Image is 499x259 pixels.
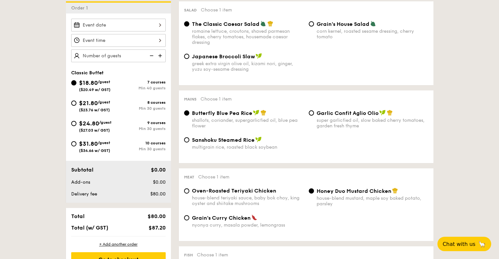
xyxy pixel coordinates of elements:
[370,21,376,27] img: icon-vegetarian.fe4039eb.svg
[317,118,428,129] div: super garlicfied oil, slow baked cherry tomatoes, garden fresh thyme
[184,215,189,220] input: Grain's Curry Chickennyonya curry, masala powder, lemongrass
[192,61,303,72] div: greek extra virgin olive oil, kizami nori, ginger, yuzu soy-sesame dressing
[317,195,428,207] div: house-blend mustard, maple soy baked potato, parsley
[184,188,189,194] input: Oven-Roasted Teriyaki Chickenhouse-blend teriyaki sauce, baby bok choy, king oyster and shiitake ...
[192,118,303,129] div: shallots, coriander, supergarlicfied oil, blue pea flower
[198,174,229,180] span: Choose 1 item
[478,240,486,248] span: 🦙
[118,80,166,84] div: 7 courses
[79,120,99,127] span: $24.80
[156,49,166,62] img: icon-add.58712e84.svg
[79,140,98,147] span: $31.80
[71,213,85,219] span: Total
[118,147,166,151] div: Min 30 guests
[146,49,156,62] img: icon-reduce.1d2dbef1.svg
[392,188,398,194] img: icon-chef-hat.a58ddaea.svg
[71,242,166,247] div: + Add another order
[118,86,166,90] div: Min 40 guests
[71,101,76,106] input: $21.80/guest($23.76 w/ GST)8 coursesMin 30 guests
[309,110,314,116] input: Garlic Confit Aglio Oliosuper garlicfied oil, slow baked cherry tomatoes, garden fresh thyme
[184,110,189,116] input: Butterfly Blue Pea Riceshallots, coriander, supergarlicfied oil, blue pea flower
[192,215,251,221] span: Grain's Curry Chicken
[184,97,197,102] span: Mains
[71,167,94,173] span: Subtotal
[184,175,194,179] span: Meat
[192,21,260,27] span: The Classic Caesar Salad
[192,188,276,194] span: Oven-Roasted Teriyaki Chicken
[317,28,428,40] div: corn kernel, roasted sesame dressing, cherry tomato
[79,79,98,86] span: $18.80
[79,148,110,153] span: ($34.66 w/ GST)
[317,110,379,116] span: Garlic Confit Aglio Olio
[267,21,273,27] img: icon-chef-hat.a58ddaea.svg
[317,188,391,194] span: Honey Duo Mustard Chicken
[98,140,110,145] span: /guest
[260,21,266,27] img: icon-vegetarian.fe4039eb.svg
[184,253,193,257] span: Fish
[118,106,166,111] div: Min 30 guests
[317,21,369,27] span: Grain's House Salad
[71,141,76,146] input: $31.80/guest($34.66 w/ GST)10 coursesMin 30 guests
[118,100,166,105] div: 8 courses
[309,188,314,194] input: Honey Duo Mustard Chickenhouse-blend mustard, maple soy baked potato, parsley
[71,179,90,185] span: Add-ons
[192,110,252,116] span: Butterfly Blue Pea Rice
[192,28,303,45] div: romaine lettuce, croutons, shaved parmesan flakes, cherry tomatoes, housemade caesar dressing
[253,110,260,116] img: icon-vegan.f8ff3823.svg
[147,213,165,219] span: $80.00
[260,110,266,116] img: icon-chef-hat.a58ddaea.svg
[71,121,76,126] input: $24.80/guest($27.03 w/ GST)9 coursesMin 30 guests
[71,19,166,31] input: Event date
[251,214,257,220] img: icon-spicy.37a8142b.svg
[184,54,189,59] input: Japanese Broccoli Slawgreek extra virgin olive oil, kizami nori, ginger, yuzu soy-sesame dressing
[379,110,386,116] img: icon-vegan.f8ff3823.svg
[201,7,232,13] span: Choose 1 item
[387,110,393,116] img: icon-chef-hat.a58ddaea.svg
[118,126,166,131] div: Min 30 guests
[79,87,111,92] span: ($20.49 w/ GST)
[71,34,166,47] input: Event time
[309,21,314,27] input: Grain's House Saladcorn kernel, roasted sesame dressing, cherry tomato
[150,191,165,197] span: $80.00
[71,49,166,62] input: Number of guests
[98,100,110,104] span: /guest
[443,241,475,247] span: Chat with us
[98,80,110,84] span: /guest
[118,141,166,145] div: 10 courses
[192,222,303,228] div: nyonya curry, masala powder, lemongrass
[71,191,97,197] span: Delivery fee
[118,120,166,125] div: 9 courses
[184,8,197,12] span: Salad
[184,137,189,142] input: Sanshoku Steamed Ricemultigrain rice, roasted black soybean
[79,100,98,107] span: $21.80
[79,108,110,112] span: ($23.76 w/ GST)
[200,96,232,102] span: Choose 1 item
[192,144,303,150] div: multigrain rice, roasted black soybean
[148,225,165,231] span: $87.20
[71,225,108,231] span: Total (w/ GST)
[256,53,262,59] img: icon-vegan.f8ff3823.svg
[79,128,110,133] span: ($27.03 w/ GST)
[71,80,76,85] input: $18.80/guest($20.49 w/ GST)7 coursesMin 40 guests
[99,120,112,125] span: /guest
[197,252,228,258] span: Choose 1 item
[71,70,104,76] span: Classic Buffet
[192,53,255,60] span: Japanese Broccoli Slaw
[192,195,303,206] div: house-blend teriyaki sauce, baby bok choy, king oyster and shiitake mushrooms
[255,137,262,142] img: icon-vegan.f8ff3823.svg
[437,237,491,251] button: Chat with us🦙
[71,5,91,11] span: Order 1
[192,137,255,143] span: Sanshoku Steamed Rice
[151,167,165,173] span: $0.00
[153,179,165,185] span: $0.00
[184,21,189,27] input: The Classic Caesar Saladromaine lettuce, croutons, shaved parmesan flakes, cherry tomatoes, house...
